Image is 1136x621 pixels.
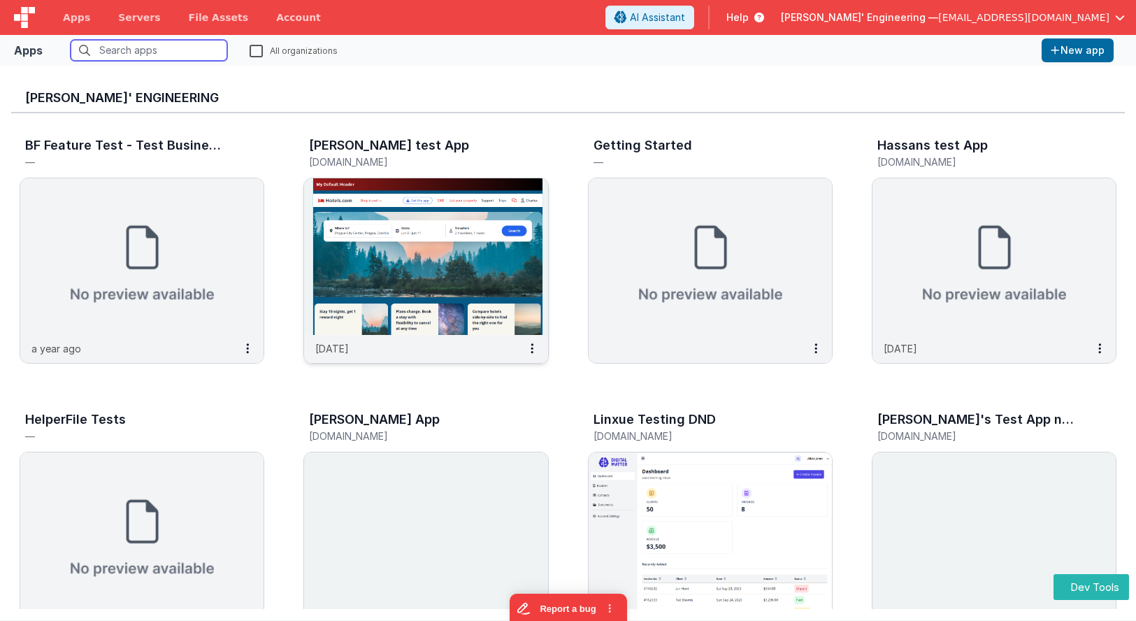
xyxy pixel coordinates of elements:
h3: [PERSON_NAME] App [309,413,440,427]
p: [DATE] [884,341,917,356]
div: Apps [14,42,43,59]
span: [EMAIL_ADDRESS][DOMAIN_NAME] [938,10,1109,24]
h5: [DOMAIN_NAME] [877,431,1081,441]
input: Search apps [71,40,227,61]
span: Servers [118,10,160,24]
h5: — [594,157,798,167]
p: [DATE] [315,341,349,356]
span: Apps [63,10,90,24]
p: a year ago [31,341,81,356]
h3: Linxue Testing DND [594,413,716,427]
label: All organizations [250,43,338,57]
button: New app [1042,38,1114,62]
span: [PERSON_NAME]' Engineering — [781,10,938,24]
h5: [DOMAIN_NAME] [309,431,513,441]
h5: [DOMAIN_NAME] [594,431,798,441]
h3: BF Feature Test - Test Business File [25,138,225,152]
button: Dev Tools [1054,574,1129,600]
h3: Hassans test App [877,138,988,152]
h3: HelperFile Tests [25,413,126,427]
h5: [DOMAIN_NAME] [309,157,513,167]
h5: [DOMAIN_NAME] [877,157,1081,167]
span: Help [726,10,749,24]
h3: [PERSON_NAME] test App [309,138,469,152]
span: File Assets [189,10,249,24]
span: AI Assistant [630,10,685,24]
h3: [PERSON_NAME]' Engineering [25,91,1111,105]
h3: Getting Started [594,138,692,152]
button: AI Assistant [605,6,694,29]
h5: — [25,157,229,167]
h5: — [25,431,229,441]
h3: [PERSON_NAME]'s Test App new [877,413,1077,427]
button: [PERSON_NAME]' Engineering — [EMAIL_ADDRESS][DOMAIN_NAME] [781,10,1125,24]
